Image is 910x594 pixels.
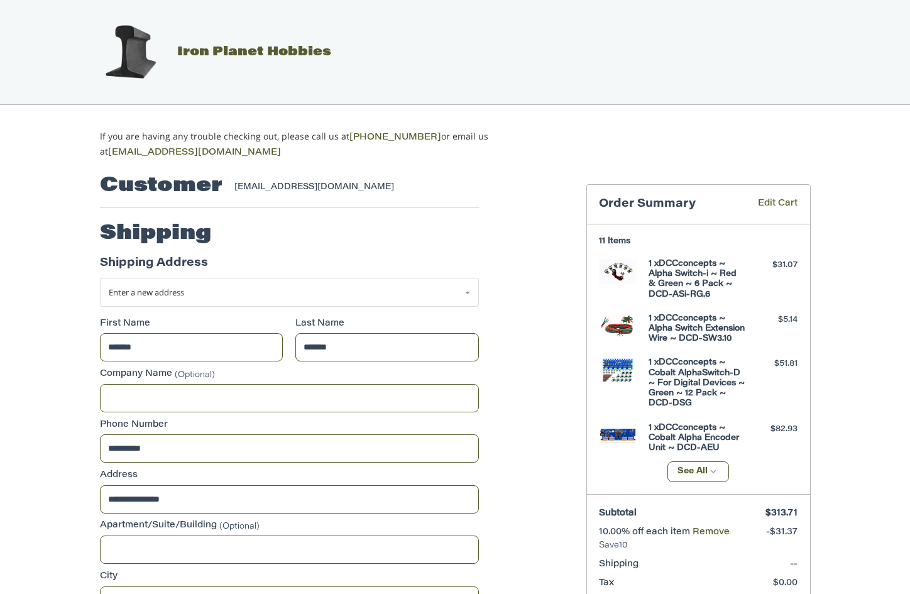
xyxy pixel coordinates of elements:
[175,371,215,379] small: (Optional)
[100,173,222,199] h2: Customer
[773,579,798,588] span: $0.00
[599,539,798,552] span: Save10
[766,528,798,537] span: -$31.37
[740,197,798,212] a: Edit Cart
[649,423,745,454] h4: 1 x DCCconcepts ~ Cobalt Alpha Encoder Unit ~ DCD-AEU
[100,419,479,432] label: Phone Number
[100,129,528,160] p: If you are having any trouble checking out, please call us at or email us at
[649,314,745,344] h4: 1 x DCCconcepts ~ Alpha Switch Extension Wire ~ DCD-SW3.10
[177,46,331,58] span: Iron Planet Hobbies
[295,317,479,331] label: Last Name
[100,255,208,278] legend: Shipping Address
[599,560,639,569] span: Shipping
[790,560,798,569] span: --
[599,236,798,246] h3: 11 Items
[100,570,479,583] label: City
[349,133,441,142] a: [PHONE_NUMBER]
[100,317,283,331] label: First Name
[100,469,479,482] label: Address
[86,46,331,58] a: Iron Planet Hobbies
[748,358,798,370] div: $51.81
[100,519,479,532] label: Apartment/Suite/Building
[219,522,260,531] small: (Optional)
[748,259,798,272] div: $31.07
[649,259,745,300] h4: 1 x DCCconcepts ~ Alpha Switch-i ~ Red & Green ~ 6 Pack ~ DCD-ASi-RG.6
[100,278,479,307] a: Enter or select a different address
[109,287,184,298] span: Enter a new address
[99,21,162,84] img: Iron Planet Hobbies
[599,509,637,518] span: Subtotal
[748,423,798,436] div: $82.93
[693,528,730,537] a: Remove
[667,461,730,482] button: See All
[765,509,798,518] span: $313.71
[599,579,614,588] span: Tax
[100,368,479,381] label: Company Name
[599,197,740,212] h3: Order Summary
[599,528,693,537] span: 10.00% off each item
[100,221,211,246] h2: Shipping
[748,314,798,326] div: $5.14
[108,148,281,157] a: [EMAIL_ADDRESS][DOMAIN_NAME]
[649,358,745,409] h4: 1 x DCCconcepts ~ Cobalt AlphaSwitch-D ~ For Digital Devices ~ Green ~ 12 Pack ~ DCD-DSG
[234,181,466,194] div: [EMAIL_ADDRESS][DOMAIN_NAME]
